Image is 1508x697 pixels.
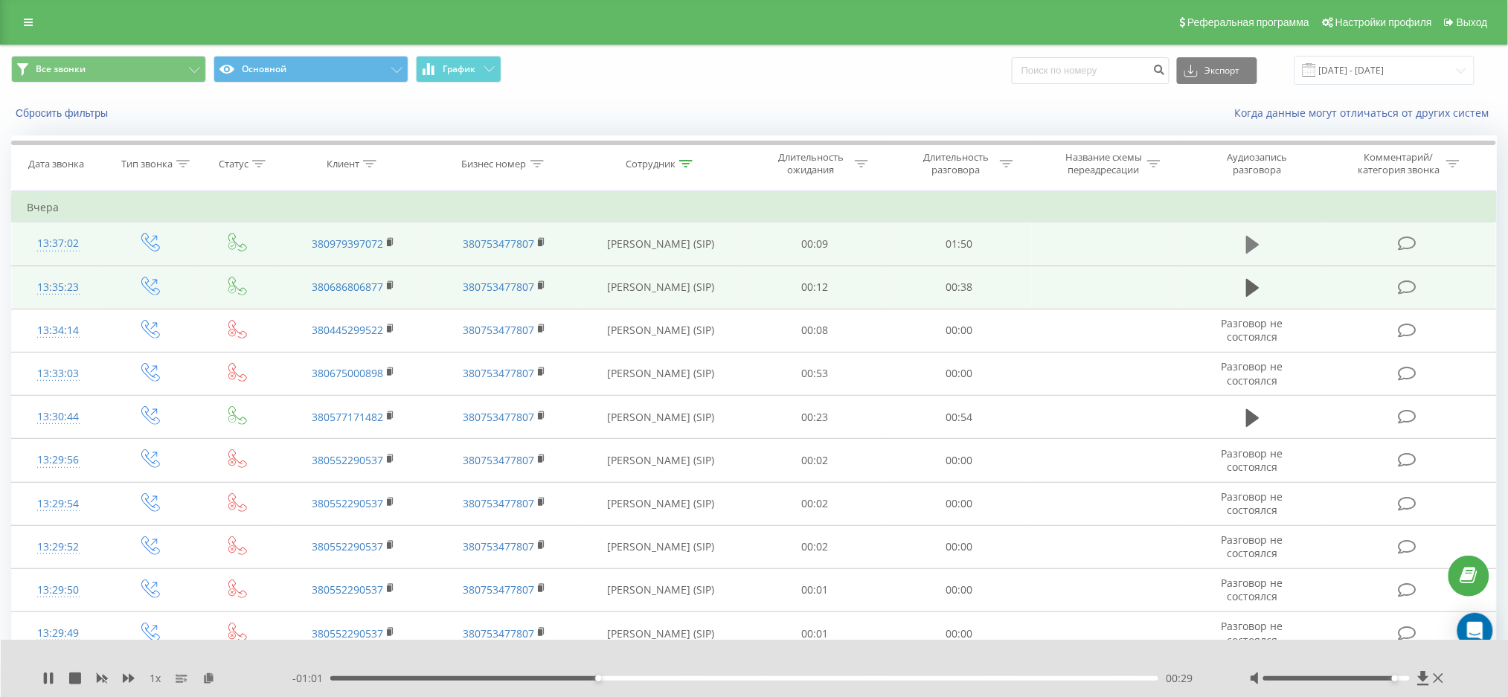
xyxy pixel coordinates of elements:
td: 00:00 [887,439,1032,482]
td: 00:01 [742,612,888,655]
a: 380753477807 [463,366,534,380]
td: 00:12 [742,266,888,309]
div: Аудиозапись разговора [1209,151,1306,176]
span: Разговор не состоялся [1222,619,1283,646]
td: 00:00 [887,568,1032,611]
td: [PERSON_NAME] (SIP) [580,396,742,439]
td: 00:23 [742,396,888,439]
a: 380753477807 [463,539,534,553]
a: 380552290537 [312,626,383,640]
td: 00:54 [887,396,1032,439]
td: [PERSON_NAME] (SIP) [580,482,742,525]
td: 00:02 [742,482,888,525]
div: Клиент [327,158,359,170]
a: 380753477807 [463,496,534,510]
span: Разговор не состоялся [1222,446,1283,474]
a: 380753477807 [463,237,534,251]
span: Разговор не состоялся [1222,533,1283,560]
td: [PERSON_NAME] (SIP) [580,266,742,309]
td: 00:01 [742,568,888,611]
div: Комментарий/категория звонка [1355,151,1443,176]
td: 00:00 [887,482,1032,525]
a: 380552290537 [312,539,383,553]
button: График [416,56,501,83]
td: 01:50 [887,222,1032,266]
a: Когда данные могут отличаться от других систем [1235,106,1497,120]
div: Длительность ожидания [771,151,851,176]
a: 380753477807 [463,323,534,337]
div: Бизнес номер [462,158,527,170]
td: 00:02 [742,525,888,568]
input: Поиск по номеру [1012,57,1169,84]
td: 00:08 [742,309,888,352]
a: 380552290537 [312,496,383,510]
div: Длительность разговора [917,151,996,176]
a: 380552290537 [312,453,383,467]
a: 380753477807 [463,453,534,467]
a: 380753477807 [463,410,534,424]
div: Accessibility label [1392,675,1398,681]
a: 380753477807 [463,626,534,640]
td: 00:02 [742,439,888,482]
div: Тип звонка [121,158,173,170]
a: 380675000898 [312,366,383,380]
div: Дата звонка [28,158,84,170]
div: 13:34:14 [27,316,89,345]
span: Выход [1457,16,1488,28]
td: 00:00 [887,612,1032,655]
div: 13:29:56 [27,446,89,475]
span: Разговор не состоялся [1222,316,1283,344]
a: 380686806877 [312,280,383,294]
td: [PERSON_NAME] (SIP) [580,568,742,611]
div: 13:29:49 [27,619,89,648]
div: 13:29:54 [27,489,89,518]
div: Название схемы переадресации [1064,151,1143,176]
a: 380552290537 [312,582,383,597]
button: Экспорт [1177,57,1257,84]
button: Все звонки [11,56,206,83]
td: [PERSON_NAME] (SIP) [580,439,742,482]
a: 380979397072 [312,237,383,251]
td: [PERSON_NAME] (SIP) [580,525,742,568]
td: 00:53 [742,352,888,395]
div: 13:29:50 [27,576,89,605]
a: 380753477807 [463,280,534,294]
td: 00:00 [887,525,1032,568]
td: [PERSON_NAME] (SIP) [580,612,742,655]
button: Сбросить фильтры [11,106,115,120]
td: [PERSON_NAME] (SIP) [580,222,742,266]
div: Accessibility label [595,675,601,681]
span: Разговор не состоялся [1222,576,1283,603]
td: Вчера [12,193,1497,222]
span: 1 x [150,671,161,686]
span: График [443,64,476,74]
span: Все звонки [36,63,86,75]
div: Open Intercom Messenger [1457,613,1493,649]
span: Реферальная программа [1187,16,1309,28]
td: 00:00 [887,352,1032,395]
span: - 01:01 [292,671,330,686]
td: [PERSON_NAME] (SIP) [580,352,742,395]
div: 13:35:23 [27,273,89,302]
span: Настройки профиля [1335,16,1432,28]
span: Разговор не состоялся [1222,359,1283,387]
td: 00:09 [742,222,888,266]
div: Статус [219,158,248,170]
button: Основной [214,56,408,83]
a: 380753477807 [463,582,534,597]
a: 380577171482 [312,410,383,424]
div: 13:30:44 [27,402,89,431]
a: 380445299522 [312,323,383,337]
div: Сотрудник [626,158,676,170]
span: Разговор не состоялся [1222,489,1283,517]
div: 13:37:02 [27,229,89,258]
div: 13:29:52 [27,533,89,562]
td: 00:38 [887,266,1032,309]
span: 00:29 [1166,671,1193,686]
td: 00:00 [887,309,1032,352]
div: 13:33:03 [27,359,89,388]
td: [PERSON_NAME] (SIP) [580,309,742,352]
